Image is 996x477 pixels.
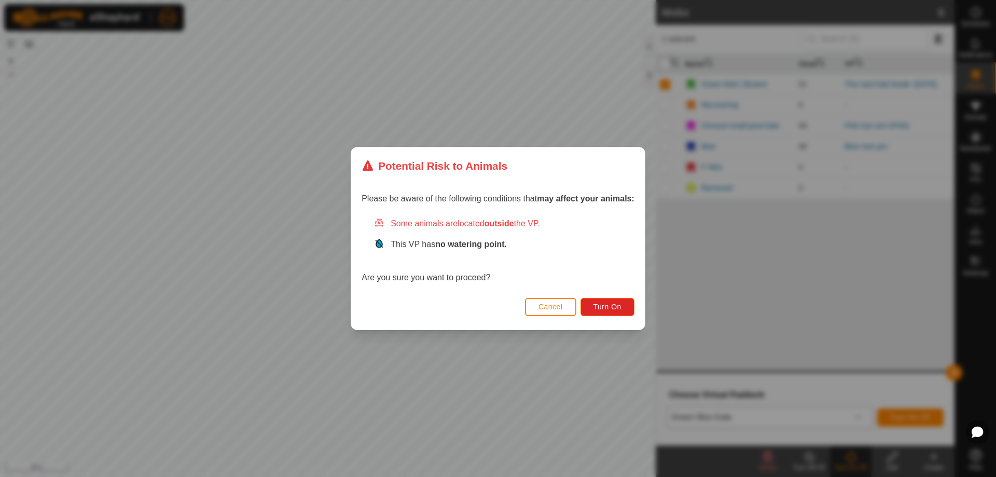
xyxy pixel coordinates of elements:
[374,217,634,230] div: Some animals are
[537,194,634,203] strong: may affect your animals:
[525,298,576,316] button: Cancel
[362,217,634,284] div: Are you sure you want to proceed?
[593,303,621,311] span: Turn On
[362,194,634,203] span: Please be aware of the following conditions that
[458,219,540,228] span: located the VP.
[362,158,507,174] div: Potential Risk to Animals
[538,303,563,311] span: Cancel
[391,240,507,249] span: This VP has
[485,219,514,228] strong: outside
[580,298,634,316] button: Turn On
[435,240,507,249] strong: no watering point.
